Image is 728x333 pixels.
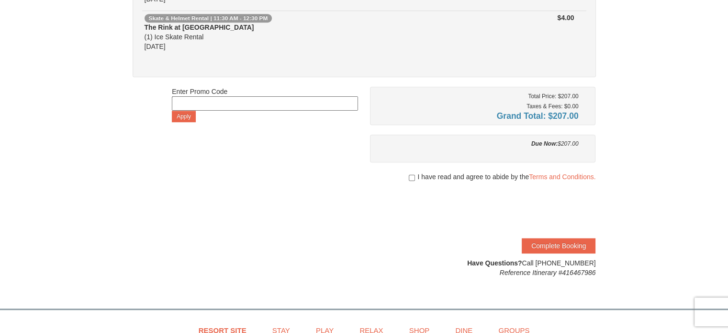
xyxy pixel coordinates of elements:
small: Total Price: $207.00 [528,93,578,100]
em: Reference Itinerary #416467986 [500,269,596,276]
div: Call [PHONE_NUMBER] [370,258,596,277]
div: (1) Ice Skate Rental [DATE] [145,23,480,51]
iframe: reCAPTCHA [450,191,595,229]
button: Apply [172,111,196,122]
h4: Grand Total: $207.00 [377,111,579,121]
strong: The Rink at [GEOGRAPHIC_DATA] [145,23,254,31]
a: Terms and Conditions. [529,173,595,181]
div: Enter Promo Code [172,87,358,122]
div: $207.00 [377,139,579,149]
strong: Have Questions? [467,259,522,267]
strong: $4.00 [557,14,574,22]
span: Skate & Helmet Rental | 11:30 AM - 12:30 PM [145,14,272,23]
span: I have read and agree to abide by the [417,172,595,182]
button: Complete Booking [522,238,595,253]
strong: Due Now: [531,140,558,147]
small: Taxes & Fees: $0.00 [526,103,578,110]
